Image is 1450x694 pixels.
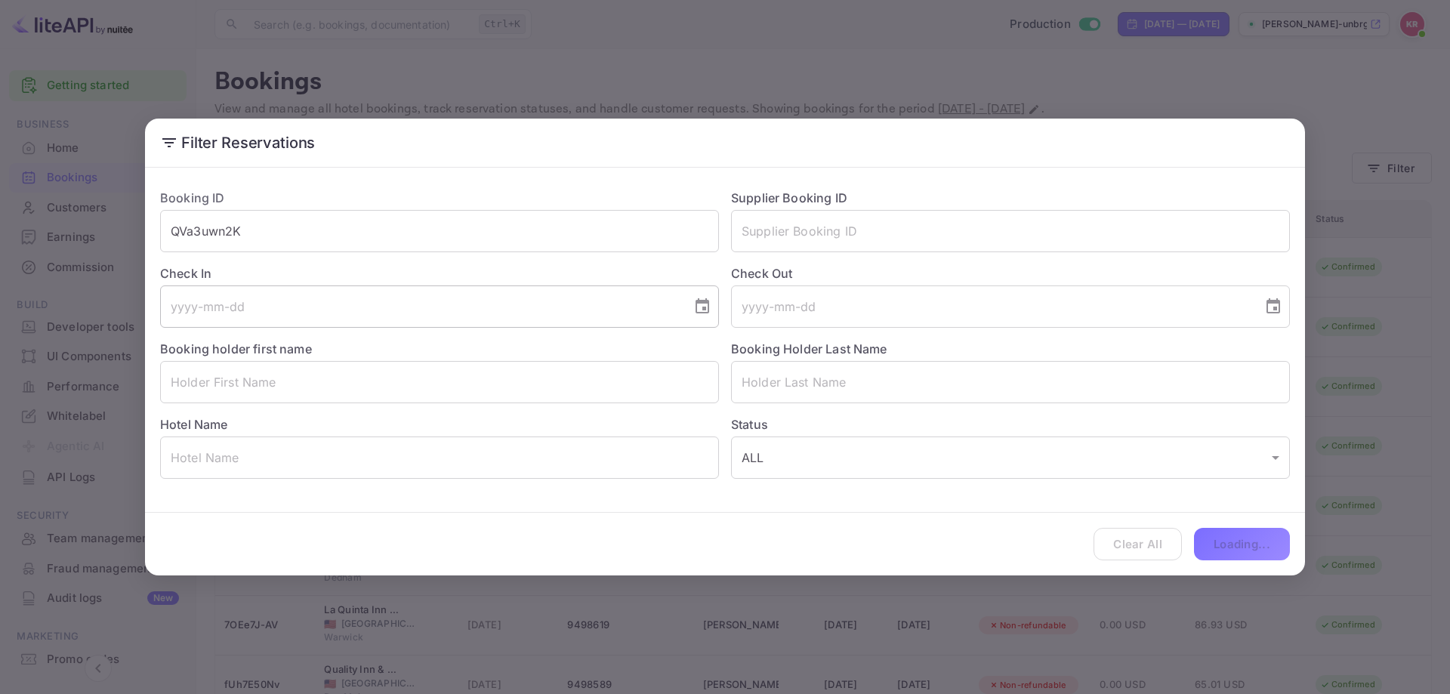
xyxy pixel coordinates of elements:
label: Supplier Booking ID [731,190,847,205]
label: Check Out [731,264,1290,282]
input: Hotel Name [160,436,719,479]
h2: Filter Reservations [145,119,1305,167]
label: Check In [160,264,719,282]
input: yyyy-mm-dd [731,285,1252,328]
input: Supplier Booking ID [731,210,1290,252]
input: yyyy-mm-dd [160,285,681,328]
button: Choose date [687,291,717,322]
input: Holder Last Name [731,361,1290,403]
input: Booking ID [160,210,719,252]
label: Hotel Name [160,417,228,432]
button: Choose date [1258,291,1288,322]
label: Booking Holder Last Name [731,341,887,356]
input: Holder First Name [160,361,719,403]
label: Booking ID [160,190,225,205]
div: ALL [731,436,1290,479]
label: Status [731,415,1290,433]
label: Booking holder first name [160,341,312,356]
